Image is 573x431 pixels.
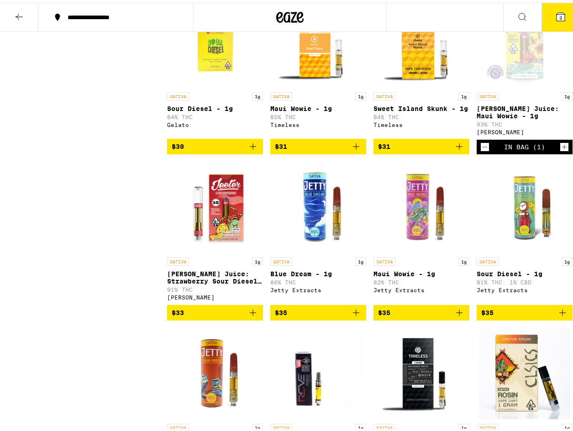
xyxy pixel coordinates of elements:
[167,119,263,125] div: Gelato
[479,325,570,416] img: CLSICS - Cactus Crush Live Rosin - 1g
[270,302,366,318] button: Add to bag
[270,102,366,110] p: Maui Wowie - 1g
[252,89,263,98] p: 1g
[252,255,263,263] p: 1g
[504,141,545,148] div: In Bag (1)
[373,421,395,429] p: SATIVA
[167,421,189,429] p: SATIVA
[479,159,570,250] img: Jetty Extracts - Sour Diesel - 1g
[167,111,263,117] p: 84% THC
[477,159,573,302] a: Open page for Sour Diesel - 1g from Jetty Extracts
[167,89,189,98] p: SATIVA
[562,255,573,263] p: 1g
[477,102,573,117] p: [PERSON_NAME] Juice: Maui Wowie - 1g
[481,306,494,314] span: $35
[378,306,390,314] span: $35
[373,284,469,290] div: Jetty Extracts
[477,421,499,429] p: SATIVA
[270,89,292,98] p: SATIVA
[373,268,469,275] p: Maui Wowie - 1g
[167,268,263,282] p: [PERSON_NAME] Juice: Strawberry Sour Diesel - 1g
[477,268,573,275] p: Sour Diesel - 1g
[559,12,562,18] span: 3
[275,140,287,147] span: $31
[270,284,366,290] div: Jetty Extracts
[167,136,263,152] button: Add to bag
[373,159,469,302] a: Open page for Maui Wowie - 1g from Jetty Extracts
[273,159,364,250] img: Jetty Extracts - Blue Dream - 1g
[477,126,573,132] div: [PERSON_NAME]
[378,140,390,147] span: $31
[477,89,499,98] p: SATIVA
[477,255,499,263] p: SATIVA
[458,421,469,429] p: 1g
[167,255,189,263] p: SATIVA
[270,136,366,152] button: Add to bag
[373,102,469,110] p: Sweet Island Skunk - 1g
[373,302,469,318] button: Add to bag
[458,255,469,263] p: 1g
[167,102,263,110] p: Sour Diesel - 1g
[172,306,184,314] span: $33
[376,159,467,250] img: Jetty Extracts - Maui Wowie - 1g
[270,119,366,125] div: Timeless
[355,421,366,429] p: 1g
[270,268,366,275] p: Blue Dream - 1g
[562,89,573,98] p: 1g
[477,277,573,283] p: 81% THC: 1% CBD
[270,277,366,283] p: 86% THC
[477,284,573,290] div: Jetty Extracts
[458,89,469,98] p: 1g
[252,421,263,429] p: 1g
[275,306,287,314] span: $35
[169,325,261,416] img: Jetty Extracts - Trainwreck - 1g
[562,421,573,429] p: 1g
[373,111,469,117] p: 84% THC
[167,302,263,318] button: Add to bag
[270,255,292,263] p: SATIVA
[169,159,261,250] img: Jeeter - Jeeter Juice: Strawberry Sour Diesel - 1g
[373,255,395,263] p: SATIVA
[172,140,184,147] span: $30
[480,140,489,149] button: Decrement
[270,111,366,117] p: 85% THC
[373,136,469,152] button: Add to bag
[560,140,569,149] button: Increment
[167,159,263,302] a: Open page for Jeeter Juice: Strawberry Sour Diesel - 1g from Jeeter
[355,89,366,98] p: 1g
[373,119,469,125] div: Timeless
[270,159,366,302] a: Open page for Blue Dream - 1g from Jetty Extracts
[477,119,573,125] p: 93% THC
[167,292,263,298] div: [PERSON_NAME]
[167,284,263,290] p: 91% THC
[270,421,292,429] p: SATIVA
[373,89,395,98] p: SATIVA
[355,255,366,263] p: 1g
[373,277,469,283] p: 82% THC
[477,302,573,318] button: Add to bag
[273,325,364,416] img: Rove - Punch - 1g
[376,325,467,416] img: Timeless - NOIR: Mandarin Mints - 1g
